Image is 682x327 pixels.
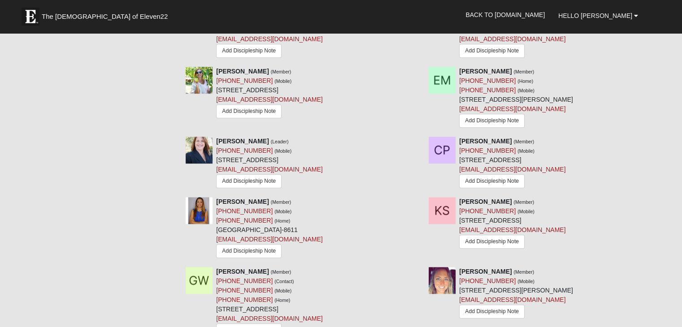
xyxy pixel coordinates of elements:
[459,35,565,43] a: [EMAIL_ADDRESS][DOMAIN_NAME]
[459,105,565,112] a: [EMAIL_ADDRESS][DOMAIN_NAME]
[216,197,322,260] div: [GEOGRAPHIC_DATA]-8611
[459,68,512,75] strong: [PERSON_NAME]
[216,174,282,188] a: Add Discipleship Note
[216,244,282,258] a: Add Discipleship Note
[517,148,534,154] small: (Mobile)
[459,277,516,284] a: [PHONE_NUMBER]
[513,269,534,275] small: (Member)
[216,44,282,58] a: Add Discipleship Note
[459,197,565,251] div: [STREET_ADDRESS]
[216,207,273,215] a: [PHONE_NUMBER]
[216,67,322,120] div: [STREET_ADDRESS]
[216,104,282,118] a: Add Discipleship Note
[459,67,573,130] div: [STREET_ADDRESS][PERSON_NAME]
[459,77,516,84] a: [PHONE_NUMBER]
[271,69,291,74] small: (Member)
[216,217,273,224] a: [PHONE_NUMBER]
[274,78,291,84] small: (Mobile)
[216,287,273,294] a: [PHONE_NUMBER]
[216,147,273,154] a: [PHONE_NUMBER]
[459,86,516,94] a: [PHONE_NUMBER]
[459,207,516,215] a: [PHONE_NUMBER]
[216,277,273,284] a: [PHONE_NUMBER]
[459,198,512,205] strong: [PERSON_NAME]
[459,147,516,154] a: [PHONE_NUMBER]
[459,268,512,275] strong: [PERSON_NAME]
[513,69,534,74] small: (Member)
[271,199,291,205] small: (Member)
[274,279,294,284] small: (Contact)
[459,44,525,58] a: Add Discipleship Note
[517,209,534,214] small: (Mobile)
[459,296,565,303] a: [EMAIL_ADDRESS][DOMAIN_NAME]
[216,296,273,303] a: [PHONE_NUMBER]
[513,139,534,144] small: (Member)
[517,88,534,93] small: (Mobile)
[216,138,269,145] strong: [PERSON_NAME]
[216,137,322,190] div: [STREET_ADDRESS]
[459,138,512,145] strong: [PERSON_NAME]
[17,3,196,26] a: The [DEMOGRAPHIC_DATA] of Eleven22
[274,297,290,303] small: (Home)
[517,279,534,284] small: (Mobile)
[216,236,322,243] a: [EMAIL_ADDRESS][DOMAIN_NAME]
[274,209,291,214] small: (Mobile)
[274,148,291,154] small: (Mobile)
[271,139,289,144] small: (Leader)
[459,267,573,321] div: [STREET_ADDRESS][PERSON_NAME]
[216,68,269,75] strong: [PERSON_NAME]
[459,114,525,128] a: Add Discipleship Note
[271,269,291,275] small: (Member)
[459,235,525,249] a: Add Discipleship Note
[22,8,39,26] img: Eleven22 logo
[274,288,291,293] small: (Mobile)
[216,268,269,275] strong: [PERSON_NAME]
[513,199,534,205] small: (Member)
[42,12,168,21] span: The [DEMOGRAPHIC_DATA] of Eleven22
[216,166,322,173] a: [EMAIL_ADDRESS][DOMAIN_NAME]
[459,4,552,26] a: Back to [DOMAIN_NAME]
[459,174,525,188] a: Add Discipleship Note
[216,96,322,103] a: [EMAIL_ADDRESS][DOMAIN_NAME]
[517,78,533,84] small: (Home)
[459,166,565,173] a: [EMAIL_ADDRESS][DOMAIN_NAME]
[216,35,322,43] a: [EMAIL_ADDRESS][DOMAIN_NAME]
[558,12,632,19] span: Hello [PERSON_NAME]
[552,4,645,27] a: Hello [PERSON_NAME]
[216,77,273,84] a: [PHONE_NUMBER]
[459,305,525,318] a: Add Discipleship Note
[459,137,565,190] div: [STREET_ADDRESS]
[459,226,565,233] a: [EMAIL_ADDRESS][DOMAIN_NAME]
[216,198,269,205] strong: [PERSON_NAME]
[274,218,290,224] small: (Home)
